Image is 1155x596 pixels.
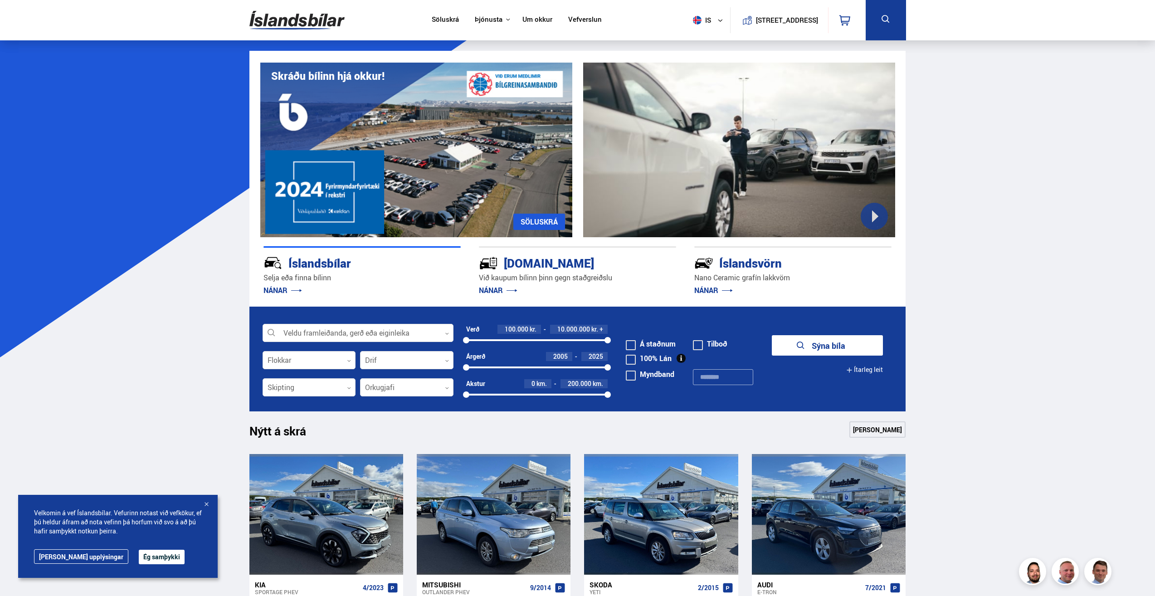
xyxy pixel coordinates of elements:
[271,70,385,82] h1: Skráðu bílinn hjá okkur!
[689,7,730,34] button: is
[589,352,603,361] span: 2025
[479,254,644,270] div: [DOMAIN_NAME]
[479,273,676,283] p: Við kaupum bílinn þinn gegn staðgreiðslu
[422,589,526,595] div: Outlander PHEV
[531,379,535,388] span: 0
[466,353,485,360] div: Árgerð
[536,380,547,387] span: km.
[568,379,591,388] span: 200.000
[530,584,551,591] span: 9/2014
[422,581,526,589] div: Mitsubishi
[693,16,702,24] img: svg+xml;base64,PHN2ZyB4bWxucz0iaHR0cDovL3d3dy53My5vcmcvMjAwMC9zdmciIHdpZHRoPSI1MTIiIGhlaWdodD0iNT...
[849,421,906,438] a: [PERSON_NAME]
[757,581,862,589] div: Audi
[363,584,384,591] span: 4/2023
[1053,559,1080,586] img: siFngHWaQ9KaOqBr.png
[530,326,536,333] span: kr.
[505,325,528,333] span: 100.000
[479,254,498,273] img: tr5P-W3DuiFaO7aO.svg
[694,273,892,283] p: Nano Ceramic grafín lakkvörn
[255,589,359,595] div: Sportage PHEV
[557,325,590,333] span: 10.000.000
[522,15,552,25] a: Um okkur
[689,16,712,24] span: is
[513,214,565,230] a: SÖLUSKRÁ
[263,285,302,295] a: NÁNAR
[593,380,603,387] span: km.
[626,340,676,347] label: Á staðnum
[694,254,713,273] img: -Svtn6bYgwAsiwNX.svg
[263,254,429,270] div: Íslandsbílar
[693,340,727,347] label: Tilboð
[1086,559,1113,586] img: FbJEzSuNWCJXmdc-.webp
[694,254,859,270] div: Íslandsvörn
[590,581,694,589] div: Skoda
[139,550,185,564] button: Ég samþykki
[479,285,517,295] a: NÁNAR
[772,335,883,356] button: Sýna bíla
[735,7,823,33] a: [STREET_ADDRESS]
[846,360,883,380] button: Ítarleg leit
[263,273,461,283] p: Selja eða finna bílinn
[757,589,862,595] div: e-tron
[34,508,202,536] span: Velkomin á vef Íslandsbílar. Vefurinn notast við vefkökur, ef þú heldur áfram að nota vefinn þá h...
[255,581,359,589] div: Kia
[590,589,694,595] div: Yeti
[591,326,598,333] span: kr.
[698,584,719,591] span: 2/2015
[1020,559,1048,586] img: nhp88E3Fdnt1Opn2.png
[466,326,479,333] div: Verð
[466,380,485,387] div: Akstur
[694,285,733,295] a: NÁNAR
[249,5,345,35] img: G0Ugv5HjCgRt.svg
[553,352,568,361] span: 2005
[568,15,602,25] a: Vefverslun
[263,254,283,273] img: JRvxyua_JYH6wB4c.svg
[626,371,674,378] label: Myndband
[260,63,572,237] img: eKx6w-_Home_640_.png
[34,549,128,564] a: [PERSON_NAME] upplýsingar
[626,355,672,362] label: 100% Lán
[249,424,322,443] h1: Nýtt á skrá
[760,16,815,24] button: [STREET_ADDRESS]
[432,15,459,25] a: Söluskrá
[599,326,603,333] span: +
[865,584,886,591] span: 7/2021
[475,15,502,24] button: Þjónusta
